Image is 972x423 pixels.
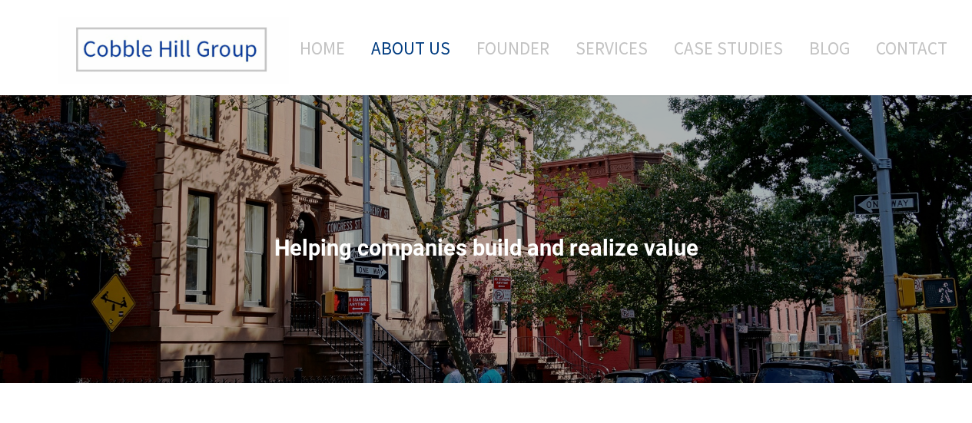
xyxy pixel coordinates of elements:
[465,16,561,80] a: Founder
[564,16,659,80] a: Services
[274,235,698,261] span: Helping companies build and realize value
[798,16,861,80] a: Blog
[864,16,947,80] a: Contact
[58,16,289,84] img: The Cobble Hill Group LLC
[662,16,795,80] a: Case Studies
[360,16,462,80] a: About Us
[277,16,357,80] a: Home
